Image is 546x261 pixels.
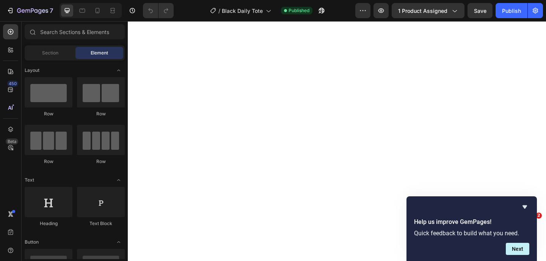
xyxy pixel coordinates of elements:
span: Black Daily Tote [222,7,263,15]
span: Toggle open [113,64,125,76]
span: Toggle open [113,236,125,248]
h2: Help us improve GemPages! [414,217,529,227]
div: 450 [7,81,18,87]
div: Beta [6,138,18,144]
p: Quick feedback to build what you need. [414,230,529,237]
button: Save [468,3,493,18]
span: Button [25,239,39,245]
span: 2 [536,213,542,219]
div: Help us improve GemPages! [414,202,529,255]
div: Publish [502,7,521,15]
button: 1 product assigned [392,3,464,18]
div: Row [25,158,72,165]
span: Text [25,177,34,183]
div: Text Block [77,220,125,227]
div: Row [77,158,125,165]
span: Section [42,50,58,56]
button: Publish [496,3,527,18]
div: Row [25,110,72,117]
div: Undo/Redo [143,3,174,18]
input: Search Sections & Elements [25,24,125,39]
iframe: Design area [128,21,546,261]
span: Toggle open [113,174,125,186]
span: Published [289,7,309,14]
div: Row [77,110,125,117]
button: Next question [506,243,529,255]
span: 1 product assigned [398,7,447,15]
div: Heading [25,220,72,227]
span: Save [474,8,486,14]
span: Layout [25,67,39,74]
span: Element [91,50,108,56]
span: / [218,7,220,15]
button: Hide survey [520,202,529,211]
button: 7 [3,3,56,18]
p: 7 [50,6,53,15]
